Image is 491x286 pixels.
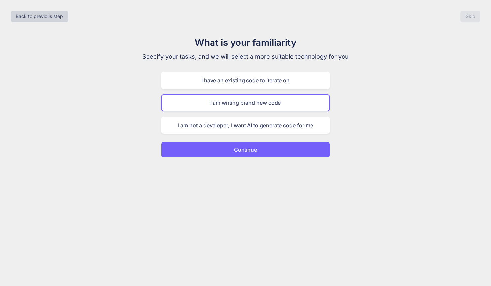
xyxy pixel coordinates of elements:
button: Skip [460,11,480,22]
button: Back to previous step [11,11,68,22]
h1: What is your familiarity [135,36,356,49]
div: I am not a developer, I want AI to generate code for me [161,117,330,134]
button: Continue [161,142,330,157]
div: I am writing brand new code [161,94,330,111]
p: Specify your tasks, and we will select a more suitable technology for you [135,52,356,61]
div: I have an existing code to iterate on [161,72,330,89]
p: Continue [234,146,257,154]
